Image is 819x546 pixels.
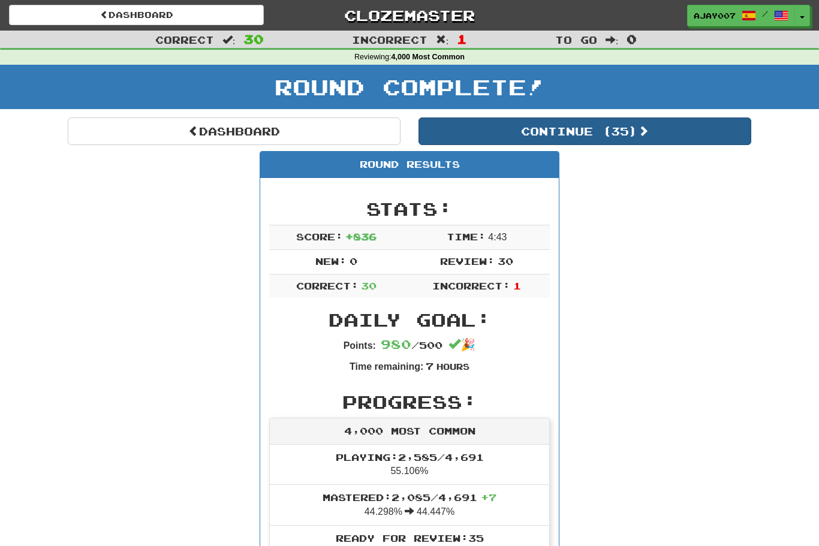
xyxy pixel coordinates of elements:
[296,280,359,291] span: Correct:
[345,231,377,242] span: + 836
[606,35,619,45] span: :
[555,34,597,46] span: To go
[269,392,550,412] h2: Progress:
[381,337,411,351] span: 980
[68,117,401,145] a: Dashboard
[323,491,496,503] span: Mastered: 2,085 / 4,691
[488,232,507,242] span: 4 : 43
[270,484,549,526] li: 44.298% 44.447%
[296,231,343,242] span: Score:
[336,451,484,463] span: Playing: 2,585 / 4,691
[270,445,549,485] li: 55.106%
[432,280,510,291] span: Incorrect:
[350,361,423,372] strong: Time remaining:
[762,10,768,18] span: /
[448,338,475,351] span: 🎉
[260,152,559,178] div: Round Results
[381,339,442,351] span: / 500
[627,32,637,46] span: 0
[513,280,521,291] span: 1
[269,310,550,330] h2: Daily Goal:
[392,53,465,61] strong: 4,000 Most Common
[243,32,264,46] span: 30
[270,418,549,445] div: 4,000 Most Common
[426,360,433,372] span: 7
[9,5,264,25] a: Dashboard
[687,5,795,26] a: ajay007 /
[481,491,496,503] span: + 7
[361,280,377,291] span: 30
[418,117,751,145] button: Continue (35)
[222,35,236,45] span: :
[344,340,376,351] strong: Points:
[4,75,815,99] h1: Round Complete!
[694,10,736,21] span: ajay007
[352,34,427,46] span: Incorrect
[336,532,484,544] span: Ready for Review: 35
[457,32,467,46] span: 1
[269,199,550,219] h2: Stats:
[155,34,214,46] span: Correct
[447,231,486,242] span: Time:
[350,255,357,267] span: 0
[436,361,469,372] small: Hours
[282,5,537,26] a: Clozemaster
[436,35,449,45] span: :
[498,255,513,267] span: 30
[315,255,347,267] span: New:
[440,255,495,267] span: Review:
